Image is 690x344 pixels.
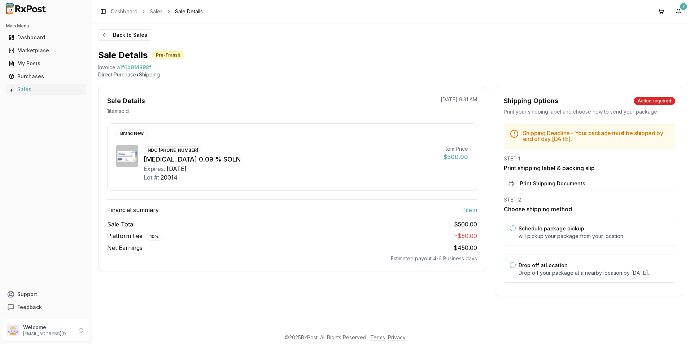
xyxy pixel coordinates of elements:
h2: Main Menu [6,23,86,29]
div: STEP 2 [504,196,675,203]
a: Sales [150,8,163,15]
a: Terms [370,334,385,340]
button: Sales [3,84,89,95]
button: Print Shipping Documents [504,177,675,190]
div: Purchases [9,73,83,80]
button: Marketplace [3,45,89,56]
span: $500.00 [454,220,477,229]
div: 10 % [146,233,163,241]
p: Direct Purchase • Shipping [98,71,684,78]
div: Action required [634,97,675,105]
button: My Posts [3,58,89,69]
img: RxPost Logo [3,3,49,14]
h5: Shipping Deadline - Your package must be shipped by end of day [DATE] . [523,130,669,142]
span: $450.00 [454,244,477,251]
button: Support [3,288,89,301]
h3: Print shipping label & packing slip [504,164,675,172]
a: My Posts [6,57,86,70]
span: Sale Details [175,8,203,15]
div: Item Price [444,145,468,153]
div: NDC: [PHONE_NUMBER] [144,146,202,154]
div: Dashboard [9,34,83,41]
span: Feedback [17,304,42,311]
span: Net Earnings [107,243,143,252]
div: Invoice [98,64,115,71]
p: 1 item sold [107,107,129,115]
div: Print your shipping label and choose how to send your package [504,108,675,115]
div: Shipping Options [504,96,558,106]
p: Welcome [23,324,73,331]
p: Drop off your package at a nearby location by [DATE] . [519,269,669,277]
a: Dashboard [6,31,86,44]
div: Sale Details [107,96,145,106]
a: Purchases [6,70,86,83]
button: Back to Sales [98,29,151,41]
div: Expires: [144,164,165,173]
span: Platform Fee [107,231,163,241]
div: Estimated payout 4-6 Business days [107,255,477,262]
div: Brand New [116,129,148,137]
p: will pickup your package from your location [519,233,669,240]
div: [MEDICAL_DATA] 0.09 % SOLN [144,154,438,164]
a: Dashboard [111,8,137,15]
div: Sales [9,86,83,93]
span: a1f6b91d898f [117,64,151,71]
label: Drop off at Location [519,262,568,268]
label: Schedule package pickup [519,225,584,231]
div: 20014 [161,173,178,182]
span: Financial summary [107,206,159,214]
img: User avatar [7,325,19,336]
nav: breadcrumb [111,8,203,15]
a: Privacy [388,334,406,340]
div: Marketplace [9,47,83,54]
a: Marketplace [6,44,86,57]
p: [DATE] 9:31 AM [441,96,477,103]
span: - $50.00 [455,232,477,239]
span: 1 item [463,206,477,214]
div: $500.00 [444,153,468,161]
div: My Posts [9,60,83,67]
p: [EMAIL_ADDRESS][DOMAIN_NAME] [23,331,73,337]
div: Pre-Transit [152,51,184,59]
h1: Sale Details [98,49,148,61]
h3: Choose shipping method [504,205,675,213]
div: 7 [680,3,687,10]
div: [DATE] [167,164,187,173]
div: Lot #: [144,173,159,182]
button: Dashboard [3,32,89,43]
a: Sales [6,83,86,96]
img: Cequa 0.09 % SOLN [116,145,138,167]
span: Sale Total [107,220,135,229]
button: Feedback [3,301,89,314]
button: Purchases [3,71,89,82]
div: STEP 1 [504,155,675,162]
button: 7 [673,6,684,17]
